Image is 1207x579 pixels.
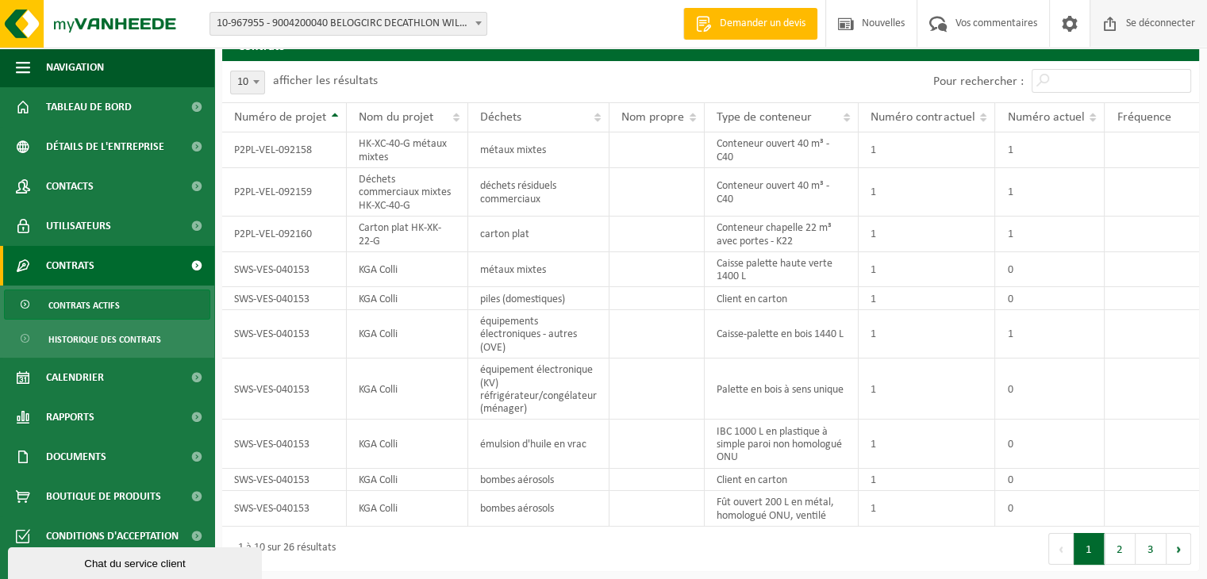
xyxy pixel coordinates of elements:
[1117,111,1170,124] font: Fréquence
[717,258,832,282] font: Caisse palette haute verte 1400 L
[480,293,565,305] font: piles (domestiques)
[8,544,265,579] iframe: widget de discussion
[48,301,120,311] font: Contrats actifs
[1136,533,1167,565] button: 3
[210,13,486,35] span: 10-967955 - 9004200040 BELOGCIRC DECATHLON WILLEBROEK - WILLEBROEK
[1007,328,1013,340] font: 1
[933,75,1024,88] font: Pour rechercher :
[359,174,451,212] font: Déchets commerciaux mixtes HK-XC-40-G
[480,228,529,240] font: carton plat
[1007,503,1013,515] font: 0
[46,372,104,384] font: Calendrier
[480,474,554,486] font: bombes aérosols
[480,144,546,156] font: métaux mixtes
[46,491,161,503] font: Boutique de produits
[862,17,905,29] font: Nouvelles
[359,474,398,486] font: KGA Colli
[234,144,312,156] font: P2PL-VEL-092158
[871,111,974,124] font: Numéro contractuel
[480,316,577,354] font: équipements électroniques - autres (OVE)
[46,102,132,113] font: Tableau de bord
[1007,383,1013,395] font: 0
[46,412,94,424] font: Rapports
[480,264,546,276] font: métaux mixtes
[273,75,378,87] font: afficher les résultats
[480,439,586,451] font: émulsion d'huile en vrac
[1007,293,1013,305] font: 0
[717,111,812,124] font: Type de conteneur
[359,111,433,124] font: Nom du projet
[1007,144,1013,156] font: 1
[1074,533,1105,565] button: 1
[48,336,161,345] font: Historique des contrats
[359,222,441,247] font: Carton plat HK-XK-22-G
[359,138,447,163] font: HK-XC-40-G métaux mixtes
[717,497,834,521] font: Fût ouvert 200 L en métal, homologué ONU, ventilé
[871,383,876,395] font: 1
[720,17,805,29] font: Demander un devis
[1007,439,1013,451] font: 0
[46,62,104,74] font: Navigation
[209,12,487,36] span: 10-967955 - 9004200040 BELOGCIRC DECATHLON WILLEBROEK - WILLEBROEK
[871,328,876,340] font: 1
[871,474,876,486] font: 1
[871,228,876,240] font: 1
[1007,186,1013,198] font: 1
[717,180,829,205] font: Conteneur ouvert 40 m³ - C40
[46,260,94,272] font: Contrats
[621,111,684,124] font: Nom propre
[231,71,264,94] span: 10
[871,293,876,305] font: 1
[234,264,309,276] font: SWS-VES-040153
[234,503,309,515] font: SWS-VES-040153
[871,264,876,276] font: 1
[1048,533,1074,565] button: Previous
[46,451,106,463] font: Documents
[717,328,844,340] font: Caisse-palette en bois 1440 L
[234,186,312,198] font: P2PL-VEL-092159
[480,503,554,515] font: bombes aérosols
[234,111,326,124] font: Numéro de projet
[717,425,842,463] font: IBC 1000 L en plastique à simple paroi non homologué ONU
[4,289,210,320] a: Contrats actifs
[717,383,844,395] font: Palette en bois à sens unique
[717,474,787,486] font: Client en carton
[359,383,398,395] font: KGA Colli
[1007,474,1013,486] font: 0
[1007,111,1084,124] font: Numéro actuel
[480,364,597,415] font: équipement électronique (KV) réfrigérateur/congélateur (ménager)
[871,439,876,451] font: 1
[871,503,876,515] font: 1
[359,439,398,451] font: KGA Colli
[234,383,309,395] font: SWS-VES-040153
[234,328,309,340] font: SWS-VES-040153
[237,76,248,88] font: 10
[234,293,309,305] font: SWS-VES-040153
[480,180,556,205] font: déchets résiduels commerciaux
[234,228,312,240] font: P2PL-VEL-092160
[1105,533,1136,565] button: 2
[717,293,787,305] font: Client en carton
[238,542,336,554] font: 1 à 10 sur 26 résultats
[1167,533,1191,565] button: Next
[46,531,179,543] font: Conditions d'acceptation
[1007,228,1013,240] font: 1
[359,503,398,515] font: KGA Colli
[717,222,832,247] font: Conteneur chapelle 22 m³ avec portes - K22
[480,111,521,124] font: Déchets
[359,328,398,340] font: KGA Colli
[217,17,567,29] font: 10-967955 - 9004200040 BELOGCIRC DECATHLON WILLEBROEK - WILLEBROEK
[1126,17,1195,29] font: Se déconnecter
[359,264,398,276] font: KGA Colli
[359,293,398,305] font: KGA Colli
[717,138,829,163] font: Conteneur ouvert 40 m³ - C40
[4,324,210,354] a: Historique des contrats
[234,474,309,486] font: SWS-VES-040153
[230,71,265,94] span: 10
[955,17,1037,29] font: Vos commentaires
[46,220,111,232] font: Utilisateurs
[1007,264,1013,276] font: 0
[46,181,94,193] font: Contacts
[871,186,876,198] font: 1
